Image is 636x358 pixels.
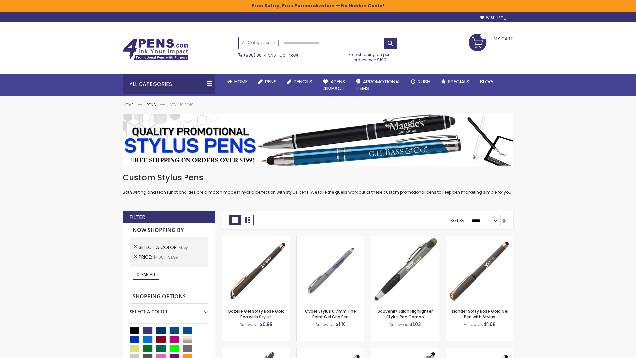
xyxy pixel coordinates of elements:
[297,348,364,354] a: Gazelle Gel Softy Rose Gold Pen with Stylus - ColorJet-Grey
[446,348,513,354] a: Islander Softy Rose Gold Gel Pen with Stylus - ColorJet Imprint-Grey
[448,78,469,85] span: Specials
[222,348,290,354] a: Custom Soft Touch® Metal Pens with Stylus-Grey
[297,236,364,242] a: Cyber Stylus 0.7mm Fine Point Gel Grip Pen-Grey
[450,218,464,223] label: Sort By
[406,74,436,89] a: Rush
[282,74,318,89] a: Pencils
[294,78,312,85] span: Pencils
[389,322,408,327] span: As low as
[179,245,188,250] span: Grey
[123,172,513,183] h1: Custom Stylus Pens
[139,254,153,260] span: Price
[356,78,400,91] span: 4PROMOTIONAL ITEMS
[130,223,208,237] strong: Now Shopping by
[253,74,282,89] a: Pens
[222,236,290,242] a: Gazelle Gel Softy Rose Gold Pen with Stylus-Grey
[222,236,290,304] img: Gazelle Gel Softy Rose Gold Pen with Stylus-Grey
[446,236,513,304] img: Islander Softy Rose Gold Gel Pen with Stylus-Grey
[239,37,279,48] a: All Categories
[436,74,475,89] a: Specials
[318,74,350,96] a: 4Pens4impact
[265,78,277,85] span: Pens
[244,52,298,58] span: - Call Now!
[484,321,496,328] span: $1.08
[228,308,285,319] a: Gazelle Gel Softy Rose Gold Pen with Stylus
[123,74,215,94] div: All Categories
[123,39,189,60] img: 4Pens Custom Pens and Promotional Products
[350,74,406,96] a: 4PROMOTIONALITEMS
[147,102,156,108] a: Pens
[315,322,335,327] span: As low as
[371,348,439,354] a: Minnelli Softy Pen with Stylus - Laser Engraved-Grey
[260,321,273,328] span: $0.99
[242,40,275,45] span: All Categories
[323,78,345,91] span: 4Pens 4impact
[336,321,346,328] span: $1.10
[234,78,248,85] span: Home
[342,49,398,63] div: Free shipping on pen orders over $199
[371,236,439,304] img: Souvenir® Jalan Highlighter Stylus Pen Combo-Grey
[244,52,276,58] a: (888) 88-4PENS
[136,272,156,277] span: Clear All
[130,290,208,304] strong: Shopping Options
[480,15,507,20] a: Wishlist
[123,102,133,108] a: Home
[123,172,513,195] div: Both writing and tech functionalities are a match made in hybrid perfection with stylus pens. We ...
[129,214,145,221] strong: Filter
[480,78,493,85] span: Blog
[409,321,421,328] span: $1.03
[371,236,439,242] a: Souvenir® Jalan Highlighter Stylus Pen Combo-Grey
[123,114,513,166] img: Stylus Pens
[418,78,430,85] span: Rush
[153,254,178,260] span: $1.00 - $1.99
[378,308,433,319] a: Souvenir® Jalan Highlighter Stylus Pen Combo
[305,308,356,319] a: Cyber Stylus 0.7mm Fine Point Gel Grip Pen
[229,215,241,225] strong: Grid
[297,236,364,304] img: Cyber Stylus 0.7mm Fine Point Gel Grip Pen-Grey
[133,270,159,279] a: Clear All
[239,322,259,327] span: As low as
[475,74,498,89] a: Blog
[130,304,208,315] div: Select A Color
[222,74,253,89] a: Home
[446,236,513,242] a: Islander Softy Rose Gold Gel Pen with Stylus-Grey
[464,322,483,327] span: As low as
[451,308,508,319] a: Islander Softy Rose Gold Gel Pen with Stylus
[169,102,194,108] strong: Stylus Pens
[139,244,179,251] span: Select A Color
